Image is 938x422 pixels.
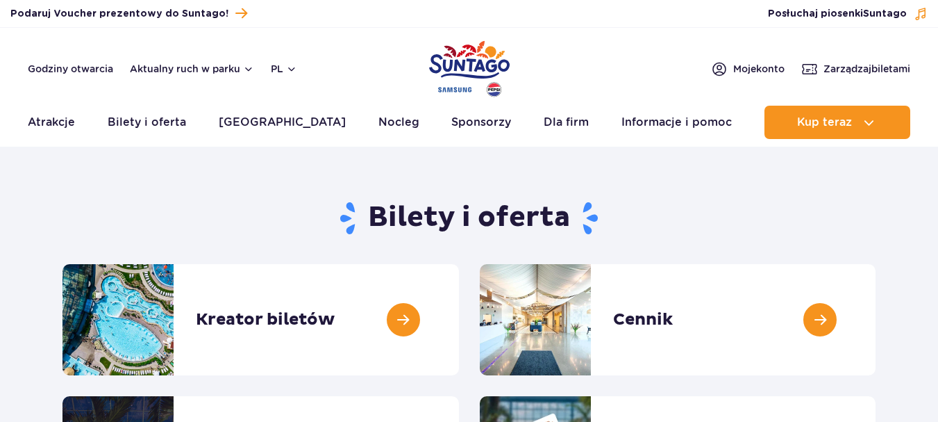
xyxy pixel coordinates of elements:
[823,62,910,76] span: Zarządzaj biletami
[768,7,928,21] button: Posłuchaj piosenkiSuntago
[621,106,732,139] a: Informacje i pomoc
[801,60,910,77] a: Zarządzajbiletami
[62,200,876,236] h1: Bilety i oferta
[711,60,785,77] a: Mojekonto
[10,7,228,21] span: Podaruj Voucher prezentowy do Suntago!
[219,106,346,139] a: [GEOGRAPHIC_DATA]
[768,7,907,21] span: Posłuchaj piosenki
[108,106,186,139] a: Bilety i oferta
[378,106,419,139] a: Nocleg
[544,106,589,139] a: Dla firm
[130,63,254,74] button: Aktualny ruch w parku
[10,4,247,23] a: Podaruj Voucher prezentowy do Suntago!
[863,9,907,19] span: Suntago
[271,62,297,76] button: pl
[28,62,113,76] a: Godziny otwarcia
[733,62,785,76] span: Moje konto
[797,116,852,129] span: Kup teraz
[28,106,75,139] a: Atrakcje
[429,35,510,99] a: Park of Poland
[451,106,511,139] a: Sponsorzy
[764,106,910,139] button: Kup teraz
